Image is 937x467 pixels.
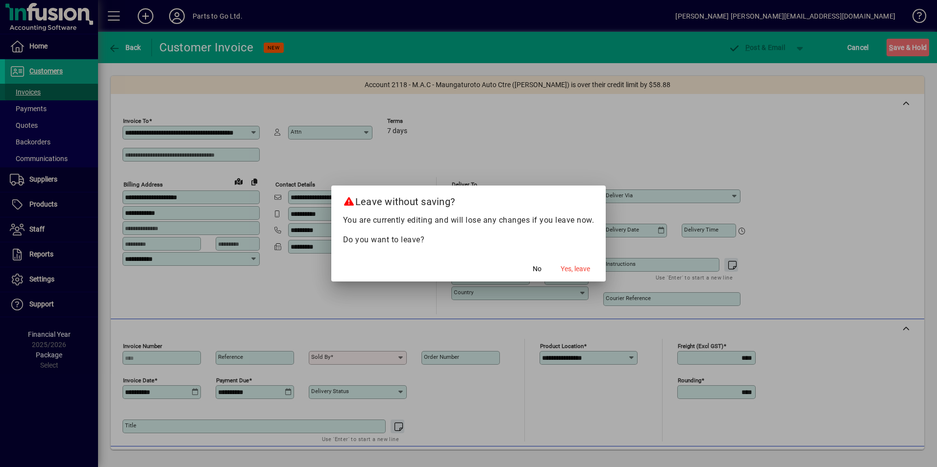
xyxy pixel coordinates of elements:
span: No [533,264,542,274]
button: Yes, leave [557,260,594,278]
button: No [521,260,553,278]
p: You are currently editing and will lose any changes if you leave now. [343,214,594,226]
p: Do you want to leave? [343,234,594,246]
span: Yes, leave [561,264,590,274]
h2: Leave without saving? [331,186,606,214]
